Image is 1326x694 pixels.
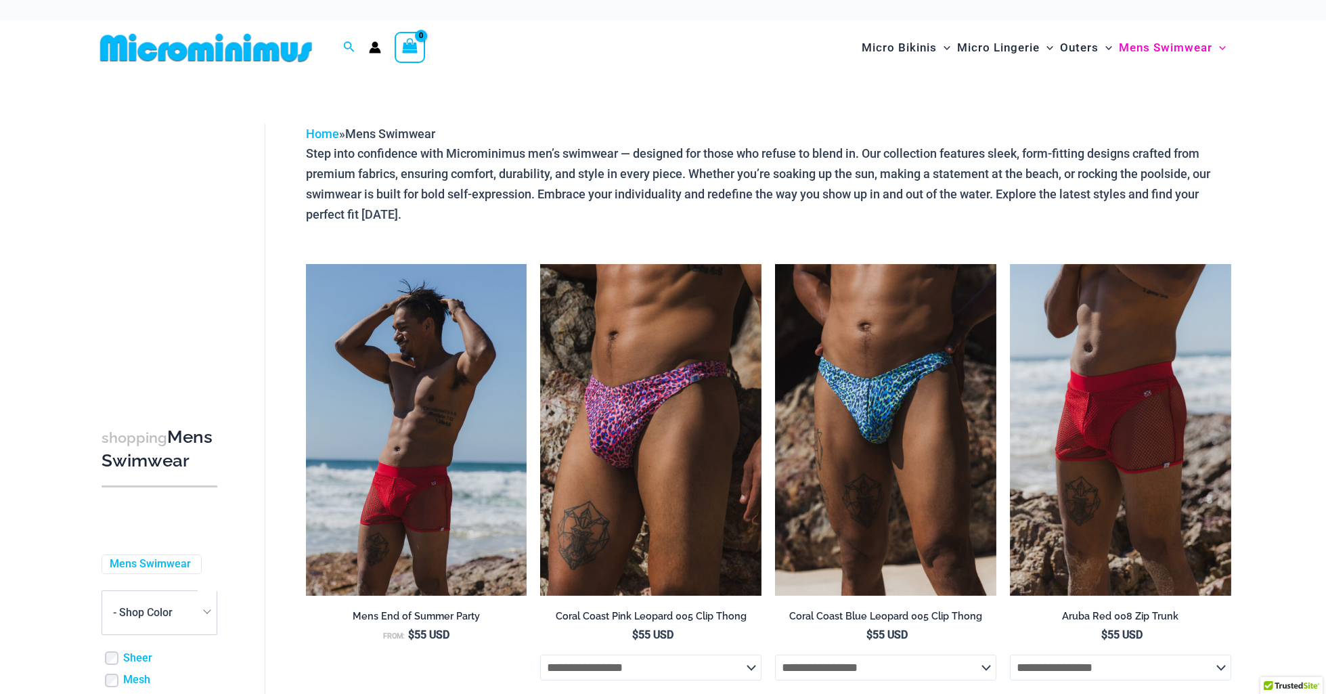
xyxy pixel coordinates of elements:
[1212,30,1226,65] span: Menu Toggle
[632,628,638,641] span: $
[862,30,937,65] span: Micro Bikinis
[306,264,527,596] img: Aruba Red 008 Zip Trunk 02v2
[1115,27,1229,68] a: Mens SwimwearMenu ToggleMenu Toggle
[540,264,761,596] a: Coral Coast Pink Leopard 005 Clip Thong 01Coral Coast Pink Leopard 005 Clip Thong 02Coral Coast P...
[306,127,435,141] span: »
[123,673,150,687] a: Mesh
[408,628,449,641] bdi: 55 USD
[113,606,173,619] span: - Shop Color
[1040,30,1053,65] span: Menu Toggle
[775,610,996,628] a: Coral Coast Blue Leopard 005 Clip Thong
[957,30,1040,65] span: Micro Lingerie
[1101,628,1143,641] bdi: 55 USD
[95,32,317,63] img: MM SHOP LOGO FLAT
[1101,628,1107,641] span: $
[775,610,996,623] h2: Coral Coast Blue Leopard 005 Clip Thong
[937,30,950,65] span: Menu Toggle
[775,264,996,596] img: Coral Coast Blue Leopard 005 Clip Thong 05
[858,27,954,68] a: Micro BikinisMenu ToggleMenu Toggle
[408,628,414,641] span: $
[369,41,381,53] a: Account icon link
[345,127,435,141] span: Mens Swimwear
[343,39,355,56] a: Search icon link
[1119,30,1212,65] span: Mens Swimwear
[306,610,527,628] a: Mens End of Summer Party
[540,610,761,623] h2: Coral Coast Pink Leopard 005 Clip Thong
[110,557,191,571] a: Mens Swimwear
[306,144,1231,224] p: Step into confidence with Microminimus men’s swimwear — designed for those who refuse to blend in...
[1010,610,1231,623] h2: Aruba Red 008 Zip Trunk
[102,591,217,634] span: - Shop Color
[1057,27,1115,68] a: OutersMenu ToggleMenu Toggle
[540,610,761,628] a: Coral Coast Pink Leopard 005 Clip Thong
[383,632,405,641] span: From:
[102,429,167,446] span: shopping
[395,32,426,63] a: View Shopping Cart, empty
[954,27,1057,68] a: Micro LingerieMenu ToggleMenu Toggle
[775,264,996,596] a: Coral Coast Blue Leopard 005 Clip Thong 05Coral Coast Blue Leopard 005 Clip Thong 04Coral Coast B...
[866,628,908,641] bdi: 55 USD
[102,590,217,635] span: - Shop Color
[123,651,152,666] a: Sheer
[306,610,527,623] h2: Mens End of Summer Party
[866,628,872,641] span: $
[1060,30,1099,65] span: Outers
[1099,30,1112,65] span: Menu Toggle
[1010,610,1231,628] a: Aruba Red 008 Zip Trunk
[1010,264,1231,596] a: Aruba Red 008 Zip Trunk 05Aruba Red 008 Zip Trunk 04Aruba Red 008 Zip Trunk 04
[1010,264,1231,596] img: Aruba Red 008 Zip Trunk 05
[540,264,761,596] img: Coral Coast Pink Leopard 005 Clip Thong 01
[102,113,223,384] iframe: TrustedSite Certified
[102,426,217,473] h3: Mens Swimwear
[856,25,1232,70] nav: Site Navigation
[306,127,339,141] a: Home
[306,264,527,596] a: Aruba Red 008 Zip Trunk 02v2Aruba Red 008 Zip Trunk 03Aruba Red 008 Zip Trunk 03
[632,628,673,641] bdi: 55 USD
